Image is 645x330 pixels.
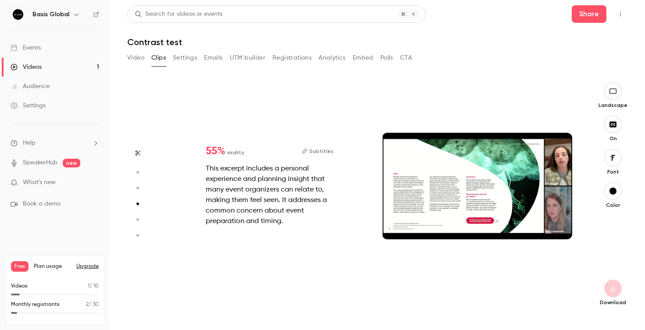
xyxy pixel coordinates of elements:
[173,51,197,65] button: Settings
[11,301,60,309] p: Monthly registrants
[272,51,312,65] button: Registrations
[599,202,627,209] p: Color
[88,284,90,289] span: 1
[11,282,28,290] p: Videos
[599,168,627,175] p: Font
[613,7,627,21] button: Top Bar Actions
[599,135,627,142] p: On
[151,51,166,65] button: Clips
[11,82,50,91] div: Audience
[11,101,46,110] div: Settings
[11,138,99,148] li: help-dropdown-opener
[34,263,71,270] span: Plan usage
[32,10,69,19] h6: Basis Global
[599,299,627,306] p: Download
[86,302,89,307] span: 2
[23,138,36,148] span: Help
[206,146,225,156] span: 55 %
[11,7,25,21] img: Basis Global
[86,301,99,309] p: / 30
[400,51,412,65] button: CTA
[598,102,627,109] p: Landscape
[88,282,99,290] p: / 10
[23,158,57,167] a: SpeakerHub
[11,63,42,71] div: Videos
[227,149,244,156] span: virality
[135,10,222,19] div: Search for videos or events
[76,263,99,270] button: Upgrade
[127,51,144,65] button: Video
[230,51,265,65] button: UTM builder
[23,199,61,209] span: Book a demo
[63,159,80,167] span: new
[302,146,333,156] button: Subtitles
[572,5,606,23] button: Share
[206,163,333,227] div: This excerpt includes a personal experience and planning insight that many event organizers can r...
[319,51,346,65] button: Analytics
[353,51,373,65] button: Embed
[11,261,29,272] span: Free
[204,51,222,65] button: Emails
[11,43,41,52] div: Events
[380,51,393,65] button: Polls
[23,178,56,187] span: What's new
[127,37,627,47] h1: Contrast test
